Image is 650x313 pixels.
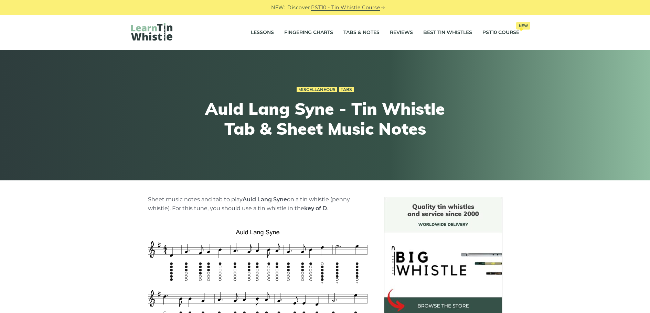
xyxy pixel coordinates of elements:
h1: Auld Lang Syne - Tin Whistle Tab & Sheet Music Notes [199,99,452,138]
a: Fingering Charts [284,24,333,41]
p: Sheet music notes and tab to play on a tin whistle (penny whistle). For this tune, you should use... [148,195,367,213]
a: Tabs & Notes [343,24,380,41]
strong: key of D [304,205,327,212]
strong: Auld Lang Syne [243,196,287,203]
span: New [516,22,530,30]
a: Best Tin Whistles [423,24,472,41]
a: Miscellaneous [297,87,337,92]
img: LearnTinWhistle.com [131,23,172,41]
a: Tabs [339,87,354,92]
a: Reviews [390,24,413,41]
a: PST10 CourseNew [482,24,519,41]
a: Lessons [251,24,274,41]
